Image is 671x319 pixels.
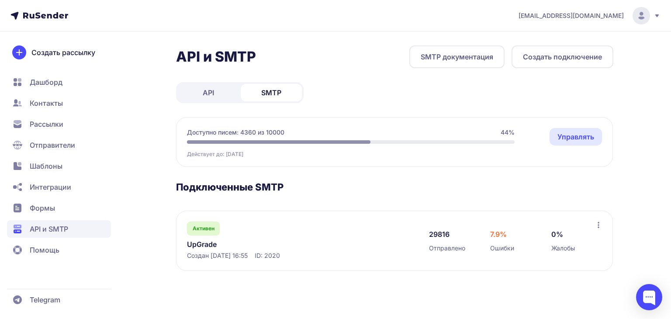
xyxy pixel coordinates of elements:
[30,182,71,192] span: Интеграции
[178,84,239,101] a: API
[30,224,68,234] span: API и SMTP
[187,128,284,137] span: Доступно писем: 4360 из 10000
[31,47,95,58] span: Создать рассылку
[261,87,281,98] span: SMTP
[551,244,575,253] span: Жалобы
[241,84,302,101] a: SMTP
[429,229,450,239] span: 29816
[7,291,111,309] a: Telegram
[187,239,366,250] a: UpGrade
[193,225,214,232] span: Активен
[187,251,248,260] span: Создан [DATE] 16:55
[30,119,63,129] span: Рассылки
[490,244,514,253] span: Ошибки
[176,181,613,193] h3: Подключенные SMTP
[519,11,624,20] span: [EMAIL_ADDRESS][DOMAIN_NAME]
[30,245,59,255] span: Помощь
[550,128,602,146] a: Управлять
[30,77,62,87] span: Дашборд
[30,98,63,108] span: Контакты
[30,140,75,150] span: Отправители
[490,229,507,239] span: 7.9%
[429,244,465,253] span: Отправлено
[176,48,256,66] h2: API и SMTP
[512,45,613,68] button: Создать подключение
[30,295,60,305] span: Telegram
[501,128,515,137] span: 44%
[187,151,243,158] span: Действует до: [DATE]
[255,251,280,260] span: ID: 2020
[30,203,55,213] span: Формы
[409,45,505,68] a: SMTP документация
[551,229,563,239] span: 0%
[30,161,62,171] span: Шаблоны
[203,87,214,98] span: API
